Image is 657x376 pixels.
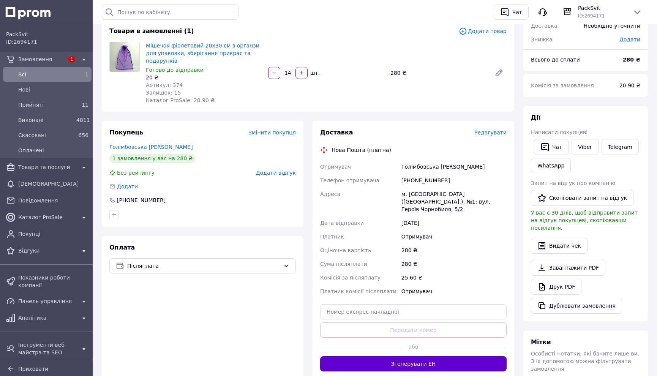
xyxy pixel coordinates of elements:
[256,170,296,176] span: Додати відгук
[308,69,321,77] div: шт.
[320,191,340,197] span: Адреса
[18,55,64,63] span: Замовлення
[320,356,507,371] button: Згенерувати ЕН
[400,160,508,174] div: Голімбовська [PERSON_NAME]
[146,43,259,64] a: Мішечок фіолетовий 20х30 см з органзи для упаковки, зберігання прикрас та подарунків
[400,271,508,284] div: 25.60 ₴
[109,27,194,35] span: Товари в замовленні (1)
[146,67,204,73] span: Готово до відправки
[531,298,622,314] button: Дублювати замовлення
[146,97,215,103] span: Каталог ProSale: 20.90 ₴
[18,116,73,124] span: Виконані
[387,68,488,78] div: 280 ₴
[531,82,594,88] span: Комісія за замовлення
[76,117,90,123] span: 4811
[320,220,364,226] span: Дата відправки
[18,247,76,254] span: Відгуки
[68,56,75,63] span: 1
[619,82,640,88] span: 20.90 ₴
[18,101,73,109] span: Прийняті
[404,343,423,351] span: або
[18,163,76,171] span: Товари та послуги
[18,213,76,221] span: Каталог ProSale
[400,174,508,187] div: [PHONE_NUMBER]
[18,230,88,238] span: Покупці
[320,177,379,183] span: Телефон отримувача
[18,366,48,372] span: Приховати
[320,288,396,294] span: Платник комісії післяплати
[116,196,166,204] div: [PHONE_NUMBER]
[109,154,196,163] div: 1 замовлення у вас на 280 ₴
[320,247,371,253] span: Оціночна вартість
[534,139,569,155] button: Чат
[110,42,139,72] img: Мішечок фіолетовий 20х30 см з органзи для упаковки, зберігання прикрас та подарунків
[531,190,633,206] button: Скопіювати запит на відгук
[146,90,181,96] span: Залишок: 15
[531,129,588,135] span: Написати покупцеві
[619,36,640,43] span: Додати
[531,57,580,63] span: Всього до сплати
[491,65,507,81] a: Редагувати
[474,130,507,136] span: Редагувати
[18,131,73,139] span: Скасовані
[531,210,638,231] span: У вас є 30 днів, щоб відправити запит на відгук покупцеві, скопіювавши посилання.
[117,170,155,176] span: Без рейтингу
[320,304,507,319] input: Номер експрес-накладної
[400,243,508,257] div: 280 ₴
[18,180,88,188] span: [DEMOGRAPHIC_DATA]
[18,197,88,204] span: Повідомлення
[531,180,615,186] span: Запит на відгук про компанію
[531,279,581,295] a: Друк PDF
[82,102,88,108] span: 11
[531,238,588,254] button: Видати чек
[320,234,344,240] span: Платник
[623,57,640,63] b: 280 ₴
[6,39,37,45] span: ID: 2694171
[78,132,88,138] span: 656
[102,5,238,20] input: Пошук по кабінету
[85,71,88,77] span: 1
[531,36,553,43] span: Знижка
[531,114,540,121] span: Дії
[18,314,76,322] span: Аналітика
[400,230,508,243] div: Отримувач
[579,17,645,34] div: Необхідно уточнити
[109,244,135,251] span: Оплата
[602,139,639,155] a: Telegram
[320,275,381,281] span: Комісія за післяплату
[531,158,571,173] a: WhatsApp
[400,216,508,230] div: [DATE]
[511,6,524,18] div: Чат
[146,82,183,88] span: Артикул: 374
[531,351,639,372] span: Особисті нотатки, які бачите лише ви. З їх допомогою можна фільтрувати замовлення
[400,187,508,216] div: м. [GEOGRAPHIC_DATA] ([GEOGRAPHIC_DATA].), №1: вул. Героїв Чорнобиля, 5/2
[18,341,76,356] span: Інструменти веб-майстра та SEO
[578,13,605,19] span: ID: 2694171
[531,338,551,346] span: Мітки
[18,297,76,305] span: Панель управління
[109,129,144,136] span: Покупець
[18,86,88,93] span: Нові
[18,274,88,289] span: Показники роботи компанії
[320,261,367,267] span: Сума післяплати
[578,4,627,12] span: PackSvit
[400,284,508,298] div: Отримувач
[459,27,507,35] span: Додати товар
[18,71,73,78] span: Всi
[531,23,557,29] span: Доставка
[400,257,508,271] div: 280 ₴
[248,130,296,136] span: Змінити покупця
[320,129,353,136] span: Доставка
[146,74,262,81] div: 20 ₴
[330,146,393,154] div: Нова Пошта (платна)
[320,164,351,170] span: Отримувач
[6,30,88,38] span: PackSvit
[127,262,280,270] span: Післяплата
[531,260,605,276] a: Завантажити PDF
[18,147,88,154] span: Оплачені
[572,139,598,155] a: Viber
[109,144,193,150] a: Голімбовська [PERSON_NAME]
[494,5,529,20] button: Чат
[117,183,138,190] span: Додати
